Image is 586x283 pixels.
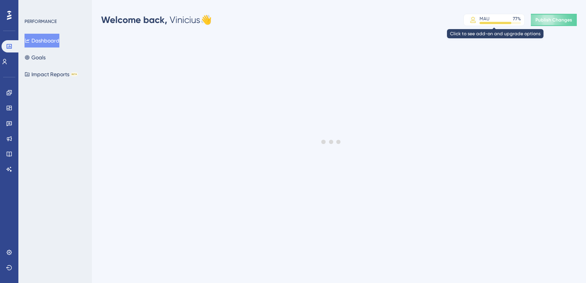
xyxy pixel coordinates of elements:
div: PERFORMANCE [25,18,57,25]
button: Publish Changes [531,14,577,26]
div: MAU [480,16,489,22]
div: BETA [71,72,78,76]
div: Vinicius 👋 [101,14,212,26]
button: Dashboard [25,34,59,47]
button: Impact ReportsBETA [25,67,78,81]
span: Publish Changes [535,17,572,23]
span: Welcome back, [101,14,167,25]
div: 77 % [513,16,521,22]
button: Goals [25,51,46,64]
